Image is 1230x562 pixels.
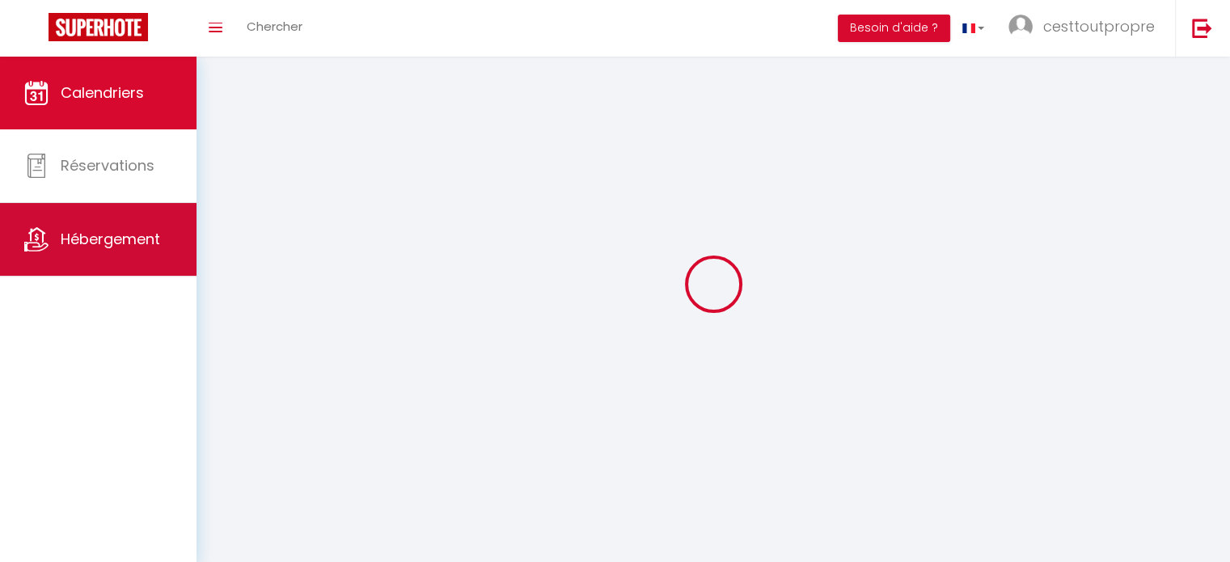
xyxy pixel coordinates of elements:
img: Super Booking [49,13,148,41]
img: logout [1192,18,1212,38]
button: Besoin d'aide ? [838,15,950,42]
span: cesttoutpropre [1043,16,1155,36]
span: Chercher [247,18,302,35]
span: Hébergement [61,229,160,249]
img: ... [1008,15,1033,39]
span: Calendriers [61,82,144,103]
span: Réservations [61,155,154,175]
